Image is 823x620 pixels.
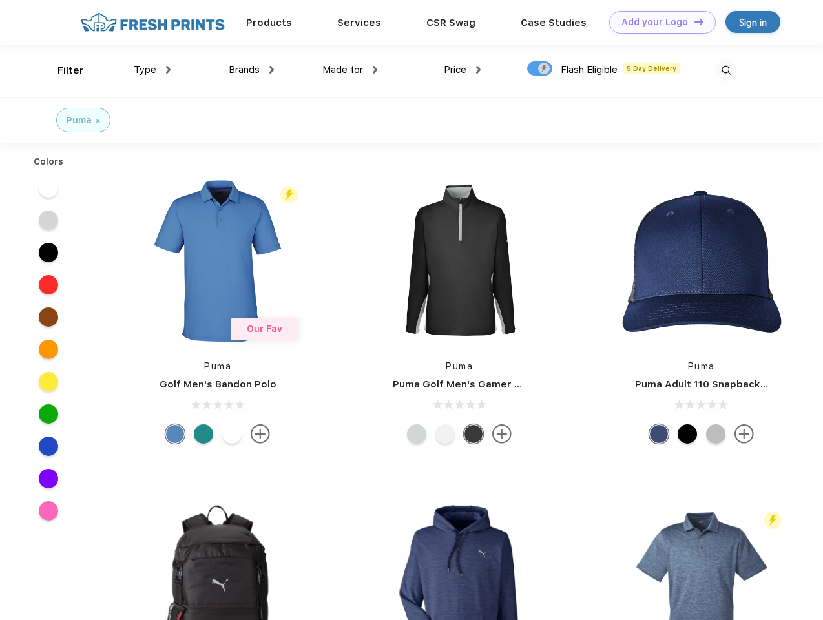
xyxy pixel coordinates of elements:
div: Peacoat Qut Shd [649,424,669,444]
div: Puma [67,114,92,127]
img: flash_active_toggle.svg [280,186,298,203]
a: Services [337,17,381,28]
div: Lake Blue [165,424,185,444]
div: Colors [24,155,74,169]
div: Green Lagoon [194,424,213,444]
span: Made for [322,64,363,76]
div: Quarry with Brt Whit [706,424,725,444]
span: Type [134,64,156,76]
img: dropdown.png [269,66,274,74]
a: Puma [688,361,715,371]
img: more.svg [492,424,512,444]
img: fo%20logo%202.webp [77,11,229,34]
span: Brands [229,64,260,76]
img: more.svg [251,424,270,444]
img: func=resize&h=266 [616,175,787,347]
img: more.svg [734,424,754,444]
a: Sign in [725,11,780,33]
img: dropdown.png [476,66,481,74]
div: Filter [57,63,84,78]
div: Pma Blk Pma Blk [678,424,697,444]
img: filter_cancel.svg [96,119,100,123]
img: dropdown.png [166,66,171,74]
a: Puma [446,361,473,371]
span: Our Fav [247,324,282,334]
img: func=resize&h=266 [373,175,545,347]
a: Products [246,17,292,28]
img: dropdown.png [373,66,377,74]
div: High Rise [407,424,426,444]
div: Add your Logo [621,17,688,28]
a: Puma [204,361,231,371]
span: Price [444,64,466,76]
a: Puma Golf Men's Gamer Golf Quarter-Zip [393,378,597,390]
img: flash_active_toggle.svg [764,512,782,529]
a: CSR Swag [426,17,475,28]
div: Bright White [435,424,455,444]
div: Sign in [739,15,767,30]
img: DT [694,18,703,25]
div: Bright White [222,424,242,444]
span: 5 Day Delivery [623,63,680,74]
img: func=resize&h=266 [132,175,304,347]
a: Golf Men's Bandon Polo [160,378,276,390]
div: Puma Black [464,424,483,444]
span: Flash Eligible [561,64,618,76]
img: desktop_search.svg [716,60,737,81]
